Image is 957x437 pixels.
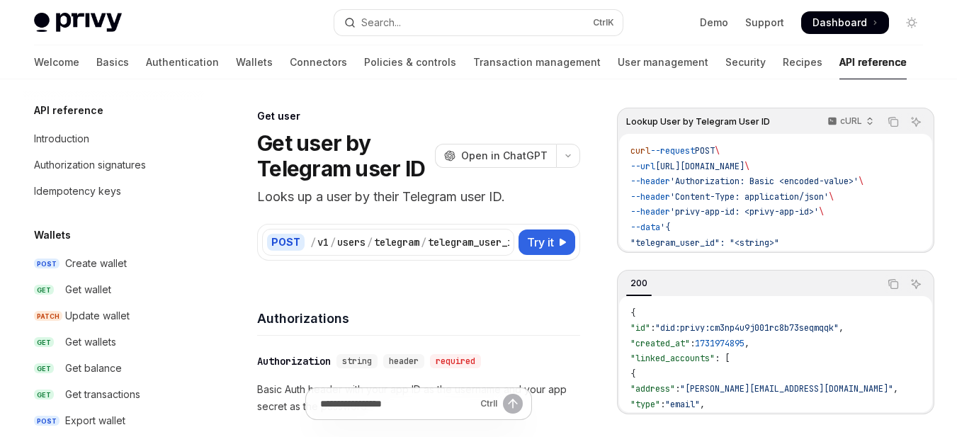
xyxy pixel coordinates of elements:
[430,354,481,368] div: required
[650,322,655,334] span: :
[593,17,614,28] span: Ctrl K
[65,307,130,324] div: Update wallet
[819,206,824,217] span: \
[630,237,779,249] span: "telegram_user_id": "<string>"
[630,222,660,233] span: --data
[626,275,652,292] div: 200
[907,113,925,131] button: Ask AI
[665,399,700,410] span: "email"
[34,157,146,174] div: Authorization signatures
[660,399,665,410] span: :
[630,383,675,395] span: "address"
[257,354,331,368] div: Authorization
[630,368,635,380] span: {
[461,149,548,163] span: Open in ChatGPT
[630,176,670,187] span: --header
[473,45,601,79] a: Transaction management
[839,45,907,79] a: API reference
[715,353,730,364] span: : [
[630,353,715,364] span: "linked_accounts"
[23,178,204,204] a: Idempotency keys
[745,16,784,30] a: Support
[290,45,347,79] a: Connectors
[715,145,720,157] span: \
[364,45,456,79] a: Policies & controls
[34,259,60,269] span: POST
[630,307,635,319] span: {
[421,235,426,249] div: /
[650,145,695,157] span: --request
[65,412,125,429] div: Export wallet
[34,227,71,244] h5: Wallets
[23,152,204,178] a: Authorization signatures
[435,144,556,168] button: Open in ChatGPT
[65,281,111,298] div: Get wallet
[893,383,898,395] span: ,
[859,176,863,187] span: \
[695,338,744,349] span: 1731974895
[337,235,366,249] div: users
[34,285,54,295] span: GET
[34,130,89,147] div: Introduction
[146,45,219,79] a: Authentication
[820,110,880,134] button: cURL
[900,11,923,34] button: Toggle dark mode
[236,45,273,79] a: Wallets
[334,10,623,35] button: Open search
[374,235,419,249] div: telegram
[626,116,770,127] span: Lookup User by Telegram User ID
[23,277,204,302] a: GETGet wallet
[65,360,122,377] div: Get balance
[34,416,60,426] span: POST
[320,388,475,419] input: Ask a question...
[884,113,902,131] button: Copy the contents from the code block
[618,45,708,79] a: User management
[342,356,372,367] span: string
[695,145,715,157] span: POST
[655,161,744,172] span: [URL][DOMAIN_NAME]
[700,399,705,410] span: ,
[310,235,316,249] div: /
[700,16,728,30] a: Demo
[744,161,749,172] span: \
[660,222,670,233] span: '{
[257,109,580,123] div: Get user
[23,126,204,152] a: Introduction
[23,303,204,329] a: PATCHUpdate wallet
[630,145,650,157] span: curl
[675,383,680,395] span: :
[839,322,844,334] span: ,
[330,235,336,249] div: /
[840,115,862,127] p: cURL
[655,322,839,334] span: "did:privy:cm3np4u9j001rc8b73seqmqqk"
[267,234,305,251] div: POST
[65,334,116,351] div: Get wallets
[630,338,690,349] span: "created_at"
[812,16,867,30] span: Dashboard
[23,408,204,433] a: POSTExport wallet
[680,383,893,395] span: "[PERSON_NAME][EMAIL_ADDRESS][DOMAIN_NAME]"
[744,338,749,349] span: ,
[630,191,670,203] span: --header
[725,45,766,79] a: Security
[503,394,523,414] button: Send message
[96,45,129,79] a: Basics
[630,161,655,172] span: --url
[829,191,834,203] span: \
[23,251,204,276] a: POSTCreate wallet
[65,386,140,403] div: Get transactions
[317,235,329,249] div: v1
[257,187,580,207] p: Looks up a user by their Telegram user ID.
[34,337,54,348] span: GET
[34,183,121,200] div: Idempotency keys
[23,356,204,381] a: GETGet balance
[257,130,429,181] h1: Get user by Telegram user ID
[34,363,54,374] span: GET
[670,176,859,187] span: 'Authorization: Basic <encoded-value>'
[670,206,819,217] span: 'privy-app-id: <privy-app-id>'
[519,229,575,255] button: Try it
[367,235,373,249] div: /
[34,311,62,322] span: PATCH
[23,382,204,407] a: GETGet transactions
[783,45,822,79] a: Recipes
